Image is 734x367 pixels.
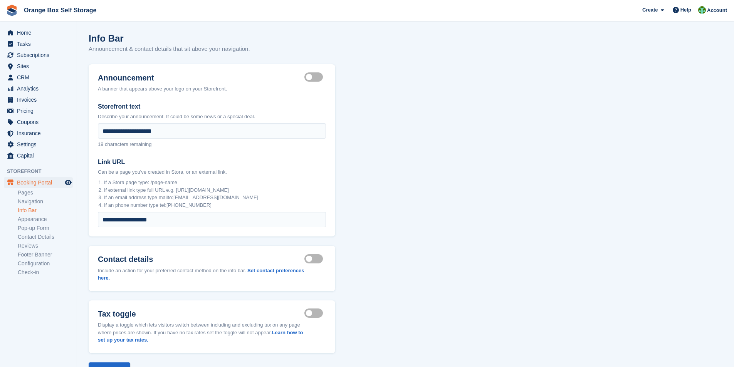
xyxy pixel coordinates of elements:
span: Display a toggle which lets visitors switch between including and excluding tax on any page where... [98,322,303,343]
a: Check-in [18,269,73,276]
label: Announcement [98,74,227,82]
a: menu [4,83,73,94]
a: Pop-up Form [18,225,73,232]
a: menu [4,27,73,38]
a: Preview store [64,178,73,187]
span: Invoices [17,94,63,105]
span: Subscriptions [17,50,63,60]
div: A banner that appears above your logo on your Storefront. [98,85,227,93]
span: Analytics [17,83,63,94]
label: Contact details visible [304,258,326,259]
label: Tax toggle [98,310,304,318]
span: Capital [17,150,63,161]
a: Reviews [18,242,73,250]
p: Announcement & contact details that sit above your navigation. [89,45,250,54]
span: Include an action for your preferred contact method on the info bar. [98,268,246,273]
span: Settings [17,139,63,150]
h1: Info Bar [89,33,124,44]
span: Sites [17,61,63,72]
li: If a Stora page type: /page-name [104,179,326,186]
span: Help [680,6,691,14]
a: Appearance [18,216,73,223]
img: stora-icon-8386f47178a22dfd0bd8f6a31ec36ba5ce8667c1dd55bd0f319d3a0aa187defe.svg [6,5,18,16]
span: Coupons [17,117,63,127]
a: menu [4,139,73,150]
label: Link URL [98,158,326,167]
span: Tasks [17,39,63,49]
a: Learn how to set up your tax rates. [98,330,303,343]
a: menu [4,117,73,127]
li: If an phone number type tel:[PHONE_NUMBER] [104,201,326,209]
label: Storefront text [98,102,326,111]
a: Navigation [18,198,73,205]
span: characters remaining [105,141,151,147]
span: Home [17,27,63,38]
span: 19 [98,141,103,147]
a: Orange Box Self Storage [21,4,100,17]
label: Announcement visible [304,77,326,78]
a: menu [4,50,73,60]
a: Pages [18,189,73,196]
span: Create [642,6,658,14]
li: If an email address type mailto:[EMAIL_ADDRESS][DOMAIN_NAME] [104,194,326,201]
a: Info Bar [18,207,73,214]
span: Account [707,7,727,14]
span: Pricing [17,106,63,116]
a: Contact Details [18,233,73,241]
a: menu [4,72,73,83]
label: Contact details [98,255,304,264]
a: Configuration [18,260,73,267]
span: Insurance [17,128,63,139]
label: Tax toggle visible [304,313,326,314]
a: menu [4,39,73,49]
a: menu [4,61,73,72]
a: Footer Banner [18,251,73,258]
a: menu [4,106,73,116]
a: menu [4,177,73,188]
a: menu [4,128,73,139]
p: Can be a page you've created in Stora, or an external link. [98,168,326,176]
span: Storefront [7,168,77,175]
span: CRM [17,72,63,83]
li: If external link type full URL e.g. [URL][DOMAIN_NAME] [104,186,326,194]
img: Binder Bhardwaj [698,6,706,14]
a: menu [4,94,73,105]
a: menu [4,150,73,161]
p: Describe your announcement. It could be some news or a special deal. [98,113,326,121]
span: Booking Portal [17,177,63,188]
